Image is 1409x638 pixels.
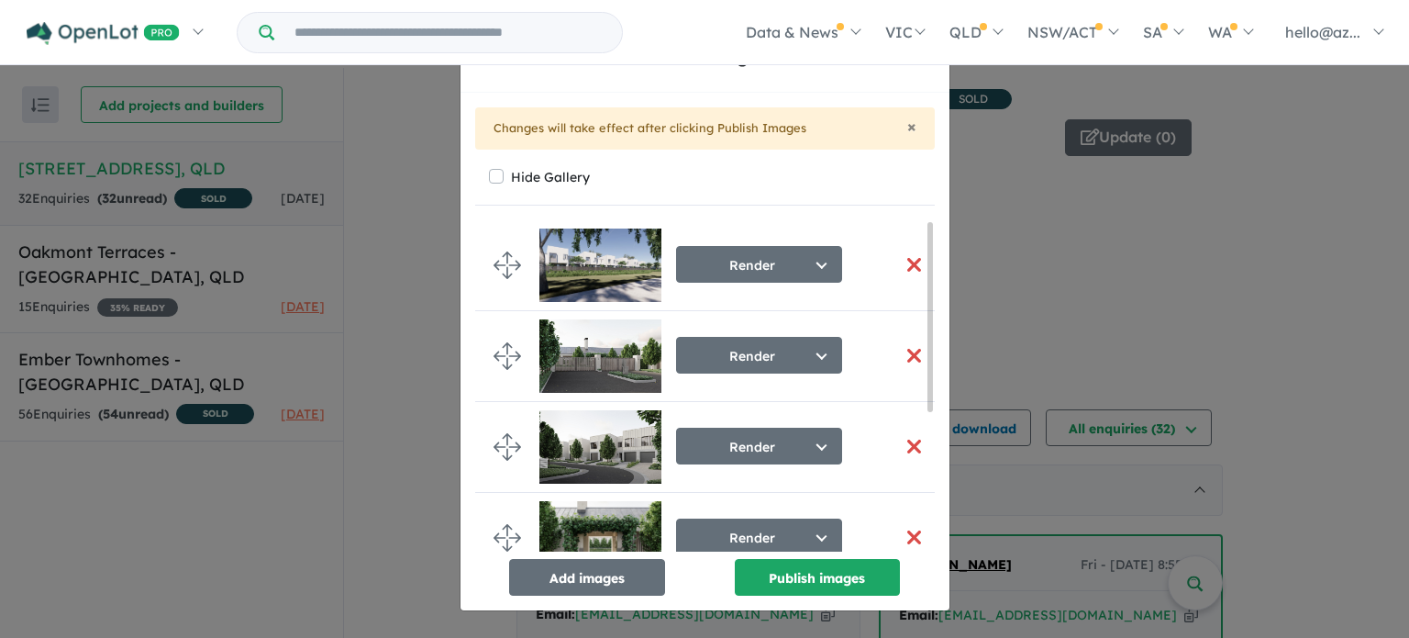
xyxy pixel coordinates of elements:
[676,428,842,465] button: Render
[907,116,916,137] span: ×
[475,107,935,150] div: Changes will take effect after clicking Publish Images
[539,319,661,393] img: 499-507%20Anzac%20Avenue%20-%20Rothwell___1757477614.jpg
[278,13,618,52] input: Try estate name, suburb, builder or developer
[539,501,661,575] img: 499-507%20Anzac%20Avenue%20-%20Rothwell___1757477615_0.jpg
[494,342,521,370] img: drag.svg
[676,519,842,555] button: Render
[539,410,661,484] img: 499-507%20Anzac%20Avenue%20-%20Rothwell___1757477615.jpg
[539,229,661,302] img: 499-507%20Anzac%20Avenue%20-%20Rothwell___1717981061_0.jpg
[509,559,665,596] button: Add images
[676,337,842,374] button: Render
[494,252,521,279] img: drag.svg
[907,118,916,135] button: Close
[676,246,842,283] button: Render
[494,524,521,552] img: drag.svg
[27,22,180,45] img: Openlot PRO Logo White
[735,559,900,596] button: Publish images
[1285,23,1360,41] span: hello@az...
[494,433,521,461] img: drag.svg
[511,164,590,190] label: Hide Gallery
